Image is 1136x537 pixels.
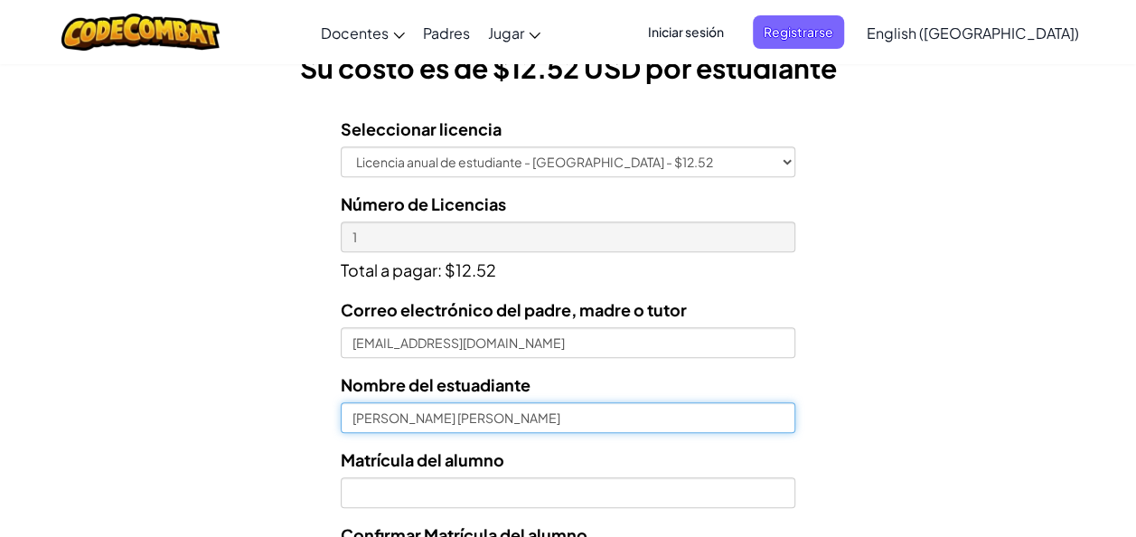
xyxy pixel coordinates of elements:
label: Matrícula del alumno [341,447,504,473]
img: CodeCombat logo [61,14,220,51]
span: English ([GEOGRAPHIC_DATA]) [867,24,1079,42]
a: English ([GEOGRAPHIC_DATA]) [858,8,1088,57]
button: Iniciar sesión [637,15,735,49]
a: Docentes [312,8,414,57]
span: Jugar [488,24,524,42]
button: Registrarse [753,15,844,49]
label: Correo electrónico del padre, madre o tutor [341,297,687,323]
a: Jugar [479,8,549,57]
label: Nombre del estuadiante [341,372,530,398]
a: Padres [414,8,479,57]
label: Número de Licencias [341,191,506,217]
span: Docentes [321,24,389,42]
p: Total a pagar: $12.52 [341,252,795,283]
label: Seleccionar licencia [341,116,502,142]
